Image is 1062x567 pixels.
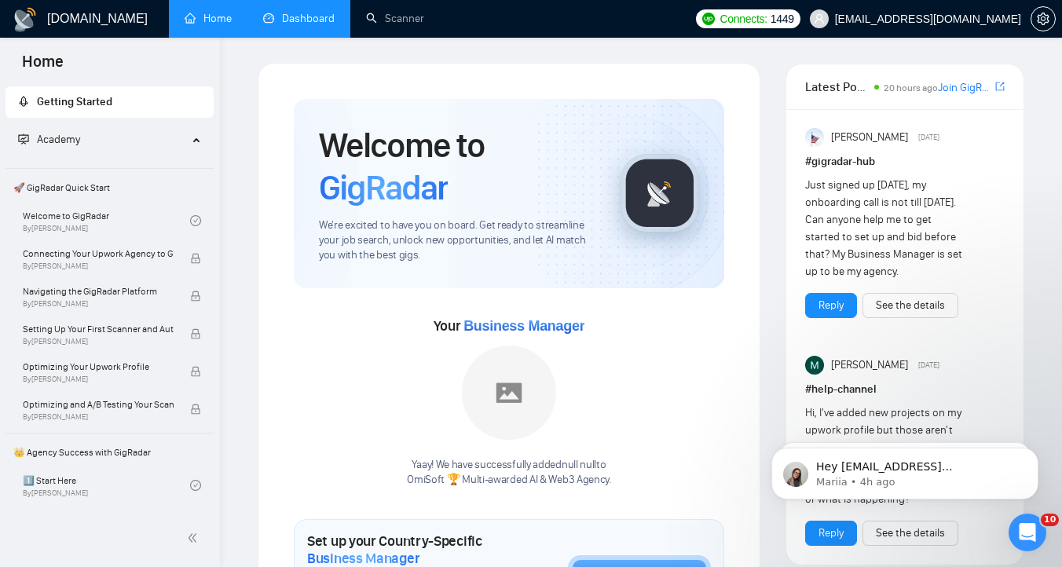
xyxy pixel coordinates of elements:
span: We're excited to have you on board. Get ready to streamline your job search, unlock new opportuni... [319,218,595,263]
span: Navigating the GigRadar Platform [23,283,174,299]
img: Anisuzzaman Khan [805,128,824,147]
a: homeHome [185,12,232,25]
span: Optimizing and A/B Testing Your Scanner for Better Results [23,397,174,412]
button: Reply [805,293,857,318]
a: Reply [818,297,844,314]
span: lock [190,253,201,264]
span: user [814,13,825,24]
img: placeholder.png [462,346,556,440]
div: Yaay! We have successfully added null null to [407,458,611,488]
span: Connects: [720,10,767,27]
iframe: Intercom notifications message [748,415,1062,525]
div: Just signed up [DATE], my onboarding call is not till [DATE]. Can anyone help me to get started t... [805,177,965,280]
div: Hi, I've added new projects on my upwork profile but those aren't being loaded in gigradar, so I ... [805,404,965,508]
h1: # gigradar-hub [805,153,1005,170]
a: See the details [876,525,945,542]
span: By [PERSON_NAME] [23,375,174,384]
span: lock [190,291,201,302]
img: upwork-logo.png [702,13,715,25]
span: fund-projection-screen [18,134,29,144]
span: export [995,80,1005,93]
a: export [995,79,1005,94]
h1: # help-channel [805,381,1005,398]
span: Academy [18,133,80,146]
span: [PERSON_NAME] [831,129,908,146]
span: check-circle [190,480,201,491]
span: 10 [1041,514,1059,526]
span: By [PERSON_NAME] [23,337,174,346]
iframe: Intercom live chat [1009,514,1046,551]
span: [DATE] [918,358,939,372]
h1: Welcome to [319,124,595,209]
p: OmiSoft 🏆 Multi-awarded AI & Web3 Agency . [407,473,611,488]
span: GigRadar [319,166,448,209]
span: Getting Started [37,95,112,108]
li: Getting Started [5,86,214,118]
span: 20 hours ago [884,82,938,93]
a: Welcome to GigRadarBy[PERSON_NAME] [23,203,190,238]
span: double-left [187,530,203,546]
span: Optimizing Your Upwork Profile [23,359,174,375]
img: logo [13,7,38,32]
span: [PERSON_NAME] [831,357,908,374]
span: Your [434,317,585,335]
span: By [PERSON_NAME] [23,412,174,422]
a: Join GigRadar Slack Community [938,79,992,97]
span: Business Manager [307,550,419,567]
span: 👑 Agency Success with GigRadar [7,437,212,468]
button: setting [1031,6,1056,31]
span: check-circle [190,215,201,226]
a: searchScanner [366,12,424,25]
a: setting [1031,13,1056,25]
span: lock [190,404,201,415]
span: Latest Posts from the GigRadar Community [805,77,870,97]
span: Academy [37,133,80,146]
span: setting [1031,13,1055,25]
span: Home [9,50,76,83]
button: See the details [862,521,958,546]
span: Connecting Your Upwork Agency to GigRadar [23,246,174,262]
span: rocket [18,96,29,107]
img: Milan Stojanovic [805,356,824,375]
a: dashboardDashboard [263,12,335,25]
button: Reply [805,521,857,546]
button: See the details [862,293,958,318]
span: By [PERSON_NAME] [23,299,174,309]
a: See the details [876,297,945,314]
span: 🚀 GigRadar Quick Start [7,172,212,203]
span: 1449 [771,10,794,27]
a: Reply [818,525,844,542]
span: Setting Up Your First Scanner and Auto-Bidder [23,321,174,337]
a: 1️⃣ Start HereBy[PERSON_NAME] [23,468,190,503]
span: [DATE] [918,130,939,144]
span: By [PERSON_NAME] [23,262,174,271]
img: gigradar-logo.png [621,154,699,232]
h1: Set up your Country-Specific [307,532,489,567]
span: lock [190,328,201,339]
span: lock [190,366,201,377]
span: Business Manager [463,318,584,334]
